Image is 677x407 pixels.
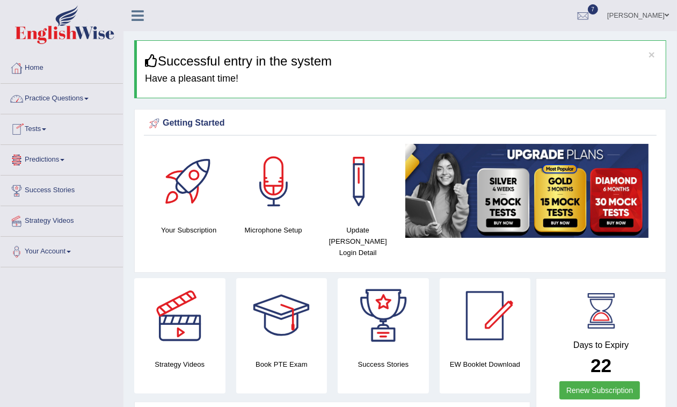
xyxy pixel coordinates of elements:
[134,359,225,370] h4: Strategy Videos
[548,340,654,350] h4: Days to Expiry
[145,54,658,68] h3: Successful entry in the system
[145,74,658,84] h4: Have a pleasant time!
[440,359,531,370] h4: EW Booklet Download
[236,224,310,236] h4: Microphone Setup
[1,206,123,233] a: Strategy Videos
[559,381,640,399] a: Renew Subscription
[1,114,123,141] a: Tests
[1,176,123,202] a: Success Stories
[1,84,123,111] a: Practice Questions
[649,49,655,60] button: ×
[1,237,123,264] a: Your Account
[236,359,327,370] h4: Book PTE Exam
[321,224,395,258] h4: Update [PERSON_NAME] Login Detail
[152,224,225,236] h4: Your Subscription
[1,145,123,172] a: Predictions
[405,144,649,238] img: small5.jpg
[338,359,429,370] h4: Success Stories
[147,115,654,132] div: Getting Started
[588,4,599,14] span: 7
[1,53,123,80] a: Home
[591,355,612,376] b: 22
